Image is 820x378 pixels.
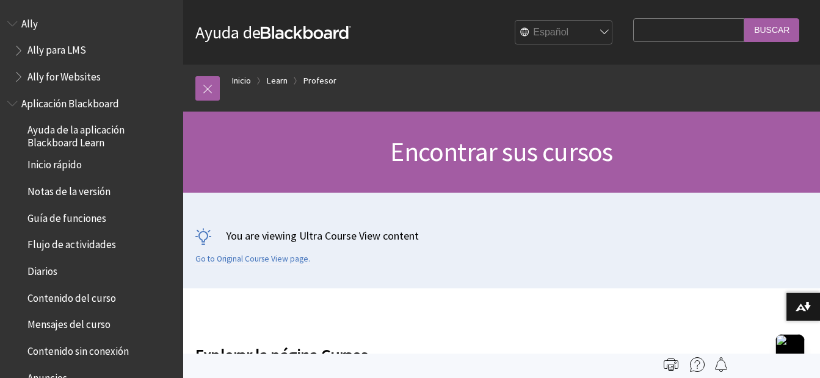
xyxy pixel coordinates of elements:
span: Mensajes del curso [27,315,111,331]
p: You are viewing Ultra Course View content [195,228,808,243]
span: Contenido del curso [27,288,116,304]
img: More help [690,357,705,372]
nav: Book outline for Anthology Ally Help [7,13,176,87]
h2: Explorar la página Cursos [195,327,627,368]
a: Inicio [232,73,251,88]
span: Ayuda de la aplicación Blackboard Learn [27,120,175,149]
span: Guía de funciones [27,208,106,224]
a: Learn [267,73,288,88]
select: Site Language Selector [515,21,613,45]
span: Encontrar sus cursos [390,135,612,168]
span: Inicio rápido [27,155,82,171]
span: Contenido sin conexión [27,341,129,357]
span: Diarios [27,261,57,277]
a: Go to Original Course View page. [195,254,310,265]
strong: Blackboard [261,26,351,39]
span: Ally [21,13,38,30]
span: Notas de la versión [27,181,111,198]
img: Print [664,357,678,372]
span: Aplicación Blackboard [21,93,119,110]
span: Ally para LMS [27,40,86,57]
span: Ally for Websites [27,66,101,83]
span: Flujo de actividades [27,235,116,251]
img: Follow this page [714,357,728,372]
a: Profesor [303,73,336,88]
a: Ayuda deBlackboard [195,21,351,43]
input: Buscar [744,18,799,42]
